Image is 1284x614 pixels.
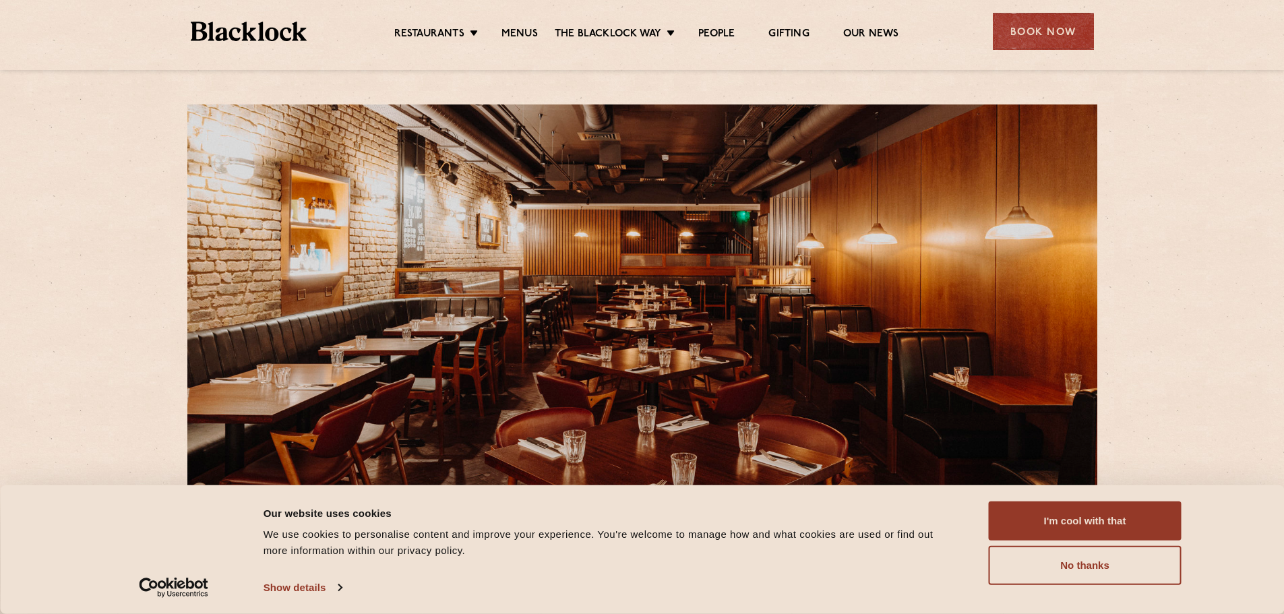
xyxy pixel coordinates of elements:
a: Menus [501,28,538,42]
button: No thanks [989,546,1182,585]
a: Show details [264,578,342,598]
a: The Blacklock Way [555,28,661,42]
a: People [698,28,735,42]
button: I'm cool with that [989,501,1182,541]
a: Our News [843,28,899,42]
div: We use cookies to personalise content and improve your experience. You're welcome to manage how a... [264,526,958,559]
div: Book Now [993,13,1094,50]
div: Our website uses cookies [264,505,958,521]
img: BL_Textured_Logo-footer-cropped.svg [191,22,307,41]
a: Gifting [768,28,809,42]
a: Usercentrics Cookiebot - opens in a new window [115,578,233,598]
a: Restaurants [394,28,464,42]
